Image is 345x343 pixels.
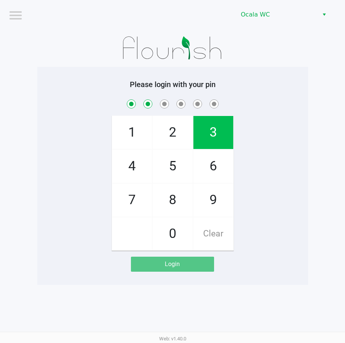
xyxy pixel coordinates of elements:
button: Select [319,8,330,21]
span: 6 [193,150,233,183]
span: 1 [112,116,152,149]
span: 0 [153,217,193,250]
span: 8 [153,184,193,217]
span: 2 [153,116,193,149]
h5: Please login with your pin [43,80,302,89]
span: 4 [112,150,152,183]
span: Clear [193,217,233,250]
span: 3 [193,116,233,149]
span: 9 [193,184,233,217]
span: 7 [112,184,152,217]
span: 5 [153,150,193,183]
span: Ocala WC [241,10,314,19]
span: Web: v1.40.0 [159,336,186,341]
